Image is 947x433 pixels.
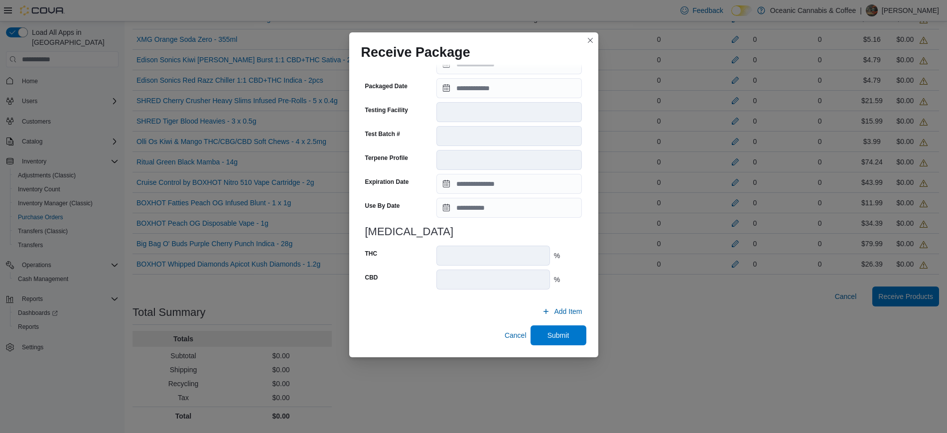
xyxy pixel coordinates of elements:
[501,325,531,345] button: Cancel
[365,106,408,114] label: Testing Facility
[365,274,378,282] label: CBD
[365,226,582,238] h3: [MEDICAL_DATA]
[436,174,582,194] input: Press the down key to open a popover containing a calendar.
[436,78,582,98] input: Press the down key to open a popover containing a calendar.
[538,301,586,321] button: Add Item
[365,130,400,138] label: Test Batch #
[531,325,586,345] button: Submit
[554,275,582,285] div: %
[365,178,409,186] label: Expiration Date
[554,306,582,316] span: Add Item
[365,82,407,90] label: Packaged Date
[554,251,582,261] div: %
[547,330,569,340] span: Submit
[584,34,596,46] button: Closes this modal window
[365,154,408,162] label: Terpene Profile
[361,44,470,60] h1: Receive Package
[436,54,582,74] input: Press the down key to open a popover containing a calendar.
[365,202,400,210] label: Use By Date
[505,330,527,340] span: Cancel
[436,198,582,218] input: Press the down key to open a popover containing a calendar.
[365,250,378,258] label: THC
